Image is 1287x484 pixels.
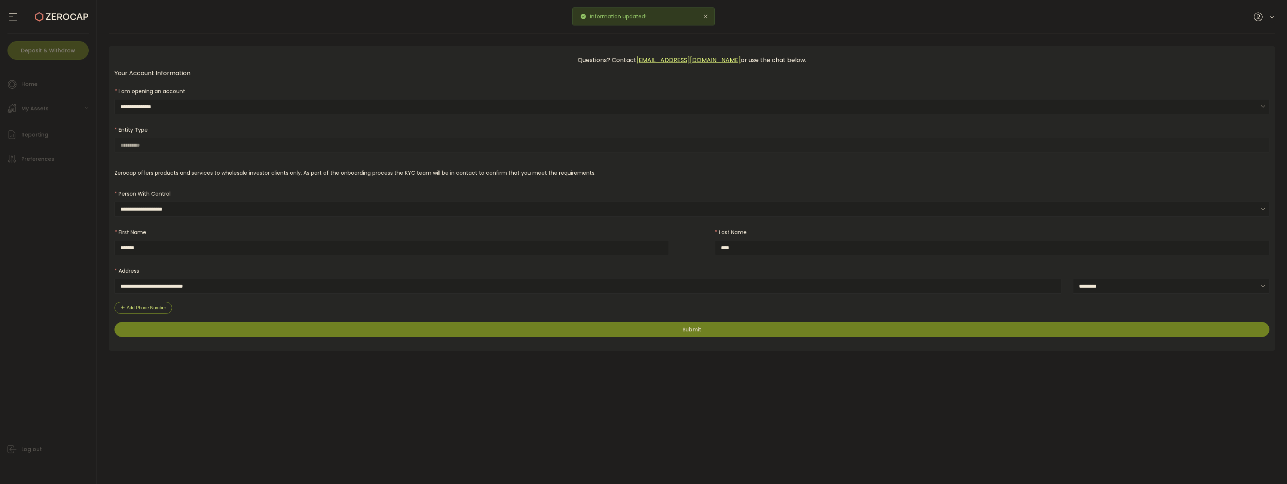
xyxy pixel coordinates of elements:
[114,52,1270,68] div: Questions? Contact or use the chat below.
[590,14,652,19] p: Information updated!
[127,305,166,310] span: Add Phone Number
[682,326,701,333] span: Submit
[114,267,144,275] label: Address
[636,56,741,64] a: [EMAIL_ADDRESS][DOMAIN_NAME]
[114,68,1270,78] div: Your Account Information
[21,48,75,53] span: Deposit & Withdraw
[7,41,89,60] button: Deposit & Withdraw
[21,103,49,114] span: My Assets
[21,444,42,455] span: Log out
[114,302,172,314] button: Add Phone Number
[21,79,37,90] span: Home
[114,322,1270,337] button: Submit
[21,154,54,165] span: Preferences
[21,129,48,140] span: Reporting
[114,168,1270,178] div: Zerocap offers products and services to wholesale investor clients only. As part of the onboardin...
